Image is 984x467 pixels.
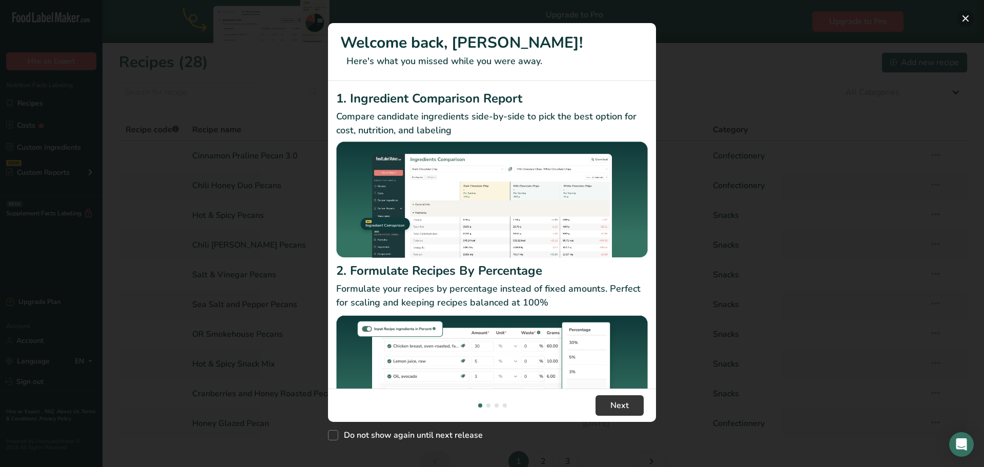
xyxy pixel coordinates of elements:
div: Open Intercom Messenger [949,432,974,457]
span: Next [610,399,629,412]
span: Do not show again until next release [338,430,483,440]
button: Next [596,395,644,416]
p: Formulate your recipes by percentage instead of fixed amounts. Perfect for scaling and keeping re... [336,282,648,310]
h2: 1. Ingredient Comparison Report [336,89,648,108]
h1: Welcome back, [PERSON_NAME]! [340,31,644,54]
h2: 2. Formulate Recipes By Percentage [336,261,648,280]
img: Formulate Recipes By Percentage [336,314,648,437]
p: Here's what you missed while you were away. [340,54,644,68]
img: Ingredient Comparison Report [336,141,648,258]
p: Compare candidate ingredients side-by-side to pick the best option for cost, nutrition, and labeling [336,110,648,137]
